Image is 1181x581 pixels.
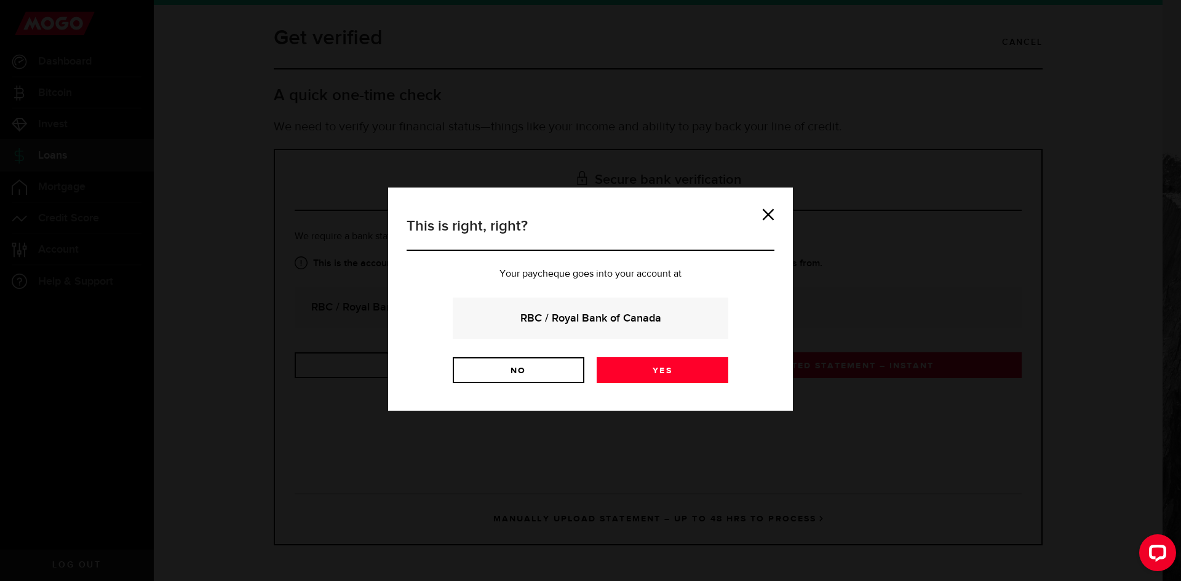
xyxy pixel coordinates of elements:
[1129,529,1181,581] iframe: LiveChat chat widget
[407,215,774,251] h3: This is right, right?
[453,357,584,383] a: No
[407,269,774,279] p: Your paycheque goes into your account at
[597,357,728,383] a: Yes
[469,310,712,326] strong: RBC / Royal Bank of Canada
